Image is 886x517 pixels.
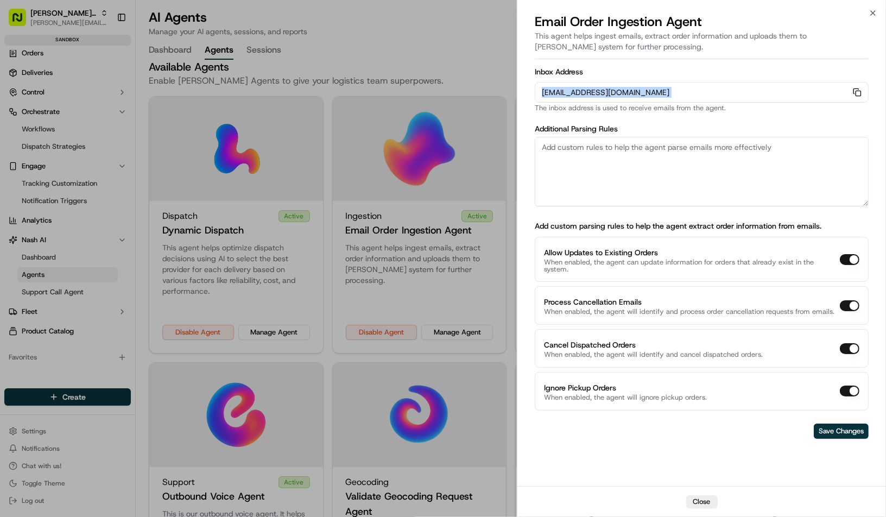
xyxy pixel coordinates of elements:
[87,153,179,172] a: 💻API Documentation
[108,184,131,192] span: Pylon
[11,158,20,167] div: 📗
[37,103,178,114] div: Start new chat
[544,259,838,273] p: When enabled, the agent can update information for orders that already exist in the system.
[7,153,87,172] a: 📗Knowledge Base
[535,125,618,133] label: Additional Parsing Rules
[22,157,83,168] span: Knowledge Base
[535,13,869,30] h2: Email Order Ingestion Agent
[544,248,658,257] label: Allow Updates to Existing Orders
[77,183,131,192] a: Powered byPylon
[544,297,642,307] label: Process Cancellation Emails
[28,70,195,81] input: Got a question? Start typing here...
[686,495,718,508] button: Close
[103,157,174,168] span: API Documentation
[544,308,834,316] p: When enabled, the agent will identify and process order cancellation requests from emails.
[544,340,636,350] label: Cancel Dispatched Orders
[37,114,137,123] div: We're available if you need us!
[11,103,30,123] img: 1736555255976-a54dd68f-1ca7-489b-9aae-adbdc363a1c4
[11,43,198,60] p: Welcome 👋
[542,87,669,98] span: [EMAIL_ADDRESS][DOMAIN_NAME]
[535,30,869,52] p: This agent helps ingest emails, extract order information and uploads them to [PERSON_NAME] syste...
[535,105,869,112] p: The inbox address is used to receive emails from the agent.
[544,383,616,393] label: Ignore Pickup Orders
[544,394,707,401] p: When enabled, the agent will ignore pickup orders.
[11,10,33,32] img: Nash
[535,68,869,75] label: Inbox Address
[185,106,198,119] button: Start new chat
[535,221,821,231] label: Add custom parsing rules to help the agent extract order information from emails.
[544,351,763,358] p: When enabled, the agent will identify and cancel dispatched orders.
[814,424,869,439] button: Save Changes
[92,158,100,167] div: 💻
